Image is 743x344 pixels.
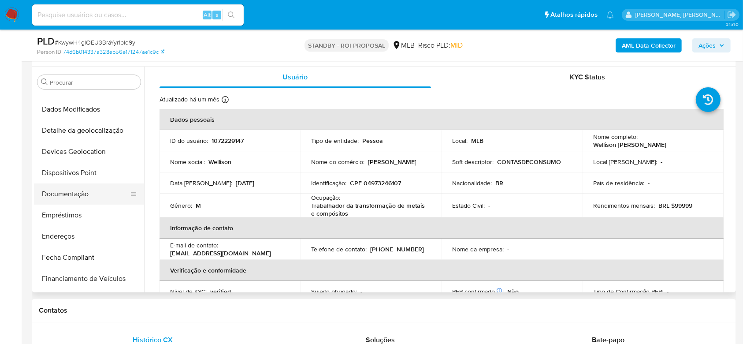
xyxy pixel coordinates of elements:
[32,9,244,21] input: Pesquise usuários ou casos...
[212,137,244,145] p: 1072229147
[55,38,135,47] span: # KwywH4glOEU3BraYyr1blq9y
[37,34,55,48] b: PLD
[471,137,483,145] p: MLB
[360,288,362,295] p: -
[196,202,201,209] p: M
[50,79,137,86] input: Procurar
[661,158,662,166] p: -
[311,158,364,166] p: Nome do comércio :
[606,11,614,19] a: Notificações
[616,38,682,52] button: AML Data Collector
[34,183,137,205] button: Documentação
[311,137,359,145] p: Tipo de entidade :
[34,226,144,247] button: Endereços
[392,41,415,50] div: MLB
[170,249,271,257] p: [EMAIL_ADDRESS][DOMAIN_NAME]
[370,245,424,253] p: [PHONE_NUMBER]
[550,10,598,19] span: Atalhos rápidos
[236,179,254,187] p: [DATE]
[692,38,731,52] button: Ações
[570,72,605,82] span: KYC Status
[658,202,692,209] p: BRL $99999
[170,202,192,209] p: Gênero :
[593,288,663,295] p: Tipo de Confirmação PEP :
[488,202,490,209] p: -
[160,217,724,239] th: Informação de contato
[208,158,231,166] p: Wellison
[452,137,468,145] p: Local :
[593,179,644,187] p: País de residência :
[497,158,561,166] p: CONTASDECONSUMO
[450,40,463,50] span: MID
[418,41,463,50] span: Risco PLD:
[34,120,144,141] button: Detalhe da geolocalização
[215,11,218,19] span: s
[452,179,492,187] p: Nacionalidade :
[160,260,724,281] th: Verificação e conformidade
[305,39,389,52] p: STANDBY - ROI PROPOSAL
[593,158,657,166] p: Local [PERSON_NAME] :
[452,202,485,209] p: Estado Civil :
[507,245,509,253] p: -
[34,141,144,162] button: Devices Geolocation
[311,288,357,295] p: Sujeito obrigado :
[311,194,340,202] p: Ocupação :
[368,158,416,166] p: [PERSON_NAME]
[160,95,219,104] p: Atualizado há um mês
[34,268,144,289] button: Financiamento de Veículos
[452,158,494,166] p: Soft descriptor :
[210,288,231,295] p: verified
[350,179,401,187] p: CPF 04973246107
[507,288,519,295] p: Não
[311,245,367,253] p: Telefone de contato :
[39,306,729,315] h1: Contatos
[362,137,383,145] p: Pessoa
[593,202,655,209] p: Rendimentos mensais :
[282,72,308,82] span: Usuário
[170,241,218,249] p: E-mail de contato :
[170,158,205,166] p: Nome social :
[204,11,211,19] span: Alt
[34,99,144,120] button: Dados Modificados
[160,109,724,130] th: Dados pessoais
[41,79,48,86] button: Procurar
[667,288,669,295] p: -
[648,179,650,187] p: -
[37,48,61,56] b: Person ID
[34,205,144,226] button: Empréstimos
[452,288,504,295] p: PEP confirmado :
[495,179,503,187] p: BR
[170,179,232,187] p: Data [PERSON_NAME] :
[63,48,164,56] a: 74d6b014337a328eb56e171247ae1c9c
[635,11,724,19] p: andrea.asantos@mercadopago.com.br
[622,38,676,52] b: AML Data Collector
[698,38,716,52] span: Ações
[593,141,666,149] p: Wellison [PERSON_NAME]
[34,247,144,268] button: Fecha Compliant
[170,288,207,295] p: Nível de KYC :
[726,21,739,28] span: 3.151.0
[34,289,144,310] button: Geral
[34,162,144,183] button: Dispositivos Point
[170,137,208,145] p: ID do usuário :
[593,133,638,141] p: Nome completo :
[311,202,427,217] p: Trabalhador da transformação de metais e compósitos
[452,245,504,253] p: Nome da empresa :
[311,179,346,187] p: Identificação :
[222,9,240,21] button: search-icon
[727,10,736,19] a: Sair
